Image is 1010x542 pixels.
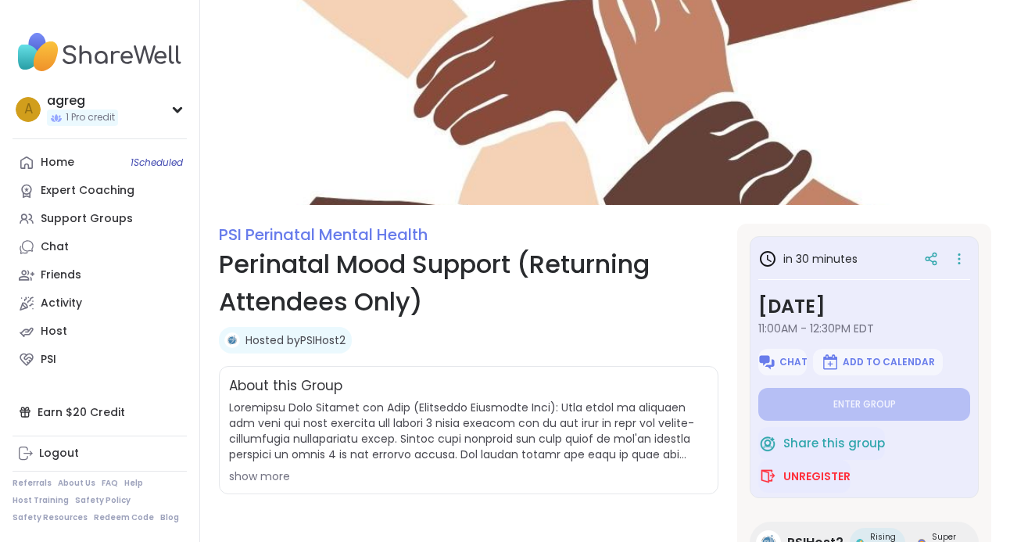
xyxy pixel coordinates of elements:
h3: in 30 minutes [758,249,858,268]
a: Logout [13,440,187,468]
a: Home1Scheduled [13,149,187,177]
a: Blog [160,512,179,523]
span: Share this group [783,435,885,453]
a: Expert Coaching [13,177,187,205]
h3: [DATE] [758,293,970,321]
div: Home [41,155,74,170]
div: Earn $20 Credit [13,398,187,426]
a: About Us [58,478,95,489]
a: PSI Perinatal Mental Health [219,224,428,246]
div: show more [229,468,708,484]
span: 1 Scheduled [131,156,183,169]
span: Add to Calendar [843,356,935,368]
button: Share this group [758,427,885,460]
span: Chat [779,356,808,368]
span: Loremipsu Dolo Sitamet con Adip (Elitseddo Eiusmodte Inci): Utla etdol ma aliquaen adm veni qui n... [229,400,708,462]
div: Host [41,324,67,339]
button: Unregister [758,460,851,493]
div: Support Groups [41,211,133,227]
img: ShareWell Logomark [757,353,776,372]
a: Activity [13,289,187,318]
div: Expert Coaching [41,183,134,199]
a: Host [13,318,187,346]
span: 11:00AM - 12:30PM EDT [758,321,970,336]
a: FAQ [102,478,118,489]
img: ShareWell Logomark [821,353,840,372]
a: Redeem Code [94,512,154,523]
div: agreg [47,92,118,109]
div: Logout [39,446,79,461]
a: Support Groups [13,205,187,233]
a: Referrals [13,478,52,489]
img: PSIHost2 [224,332,240,348]
div: PSI [41,352,56,368]
img: ShareWell Nav Logo [13,25,187,80]
span: Enter group [833,398,896,411]
a: Chat [13,233,187,261]
a: Safety Policy [75,495,131,506]
button: Enter group [758,388,970,421]
span: 1 Pro credit [66,111,115,124]
div: Friends [41,267,81,283]
img: ShareWell Logomark [758,467,777,486]
div: Activity [41,296,82,311]
button: Chat [758,349,807,375]
a: Host Training [13,495,69,506]
span: a [24,99,33,120]
img: ShareWell Logomark [758,434,777,453]
span: Unregister [783,468,851,484]
a: PSI [13,346,187,374]
a: Safety Resources [13,512,88,523]
h1: Perinatal Mood Support (Returning Attendees Only) [219,246,718,321]
div: Chat [41,239,69,255]
a: Help [124,478,143,489]
h2: About this Group [229,376,342,397]
a: Hosted byPSIHost2 [245,332,346,348]
button: Add to Calendar [813,349,943,375]
a: Friends [13,261,187,289]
